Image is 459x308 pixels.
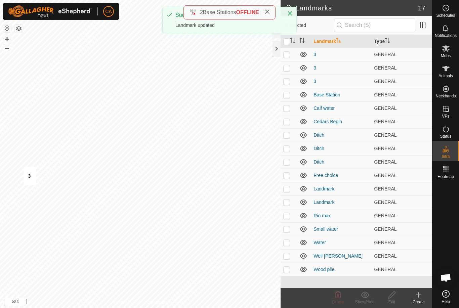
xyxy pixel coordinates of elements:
[314,226,338,232] a: Small water
[442,300,450,304] span: Help
[290,39,295,44] p-sorticon: Activate to sort
[374,52,397,57] span: GENERAL
[285,9,295,18] button: Close
[28,172,31,180] div: 3
[385,39,390,44] p-sorticon: Activate to sort
[285,4,418,12] h2: Landmarks
[314,119,342,124] a: Cedars Begin
[285,22,334,29] span: 0 selected
[374,173,397,178] span: GENERAL
[236,9,259,15] span: OFFLINE
[374,200,397,205] span: GENERAL
[374,105,397,111] span: GENERAL
[418,3,425,13] span: 17
[314,240,326,245] a: Water
[114,299,139,305] a: Privacy Policy
[334,18,415,32] input: Search (S)
[372,35,432,48] th: Type
[437,175,454,179] span: Heatmap
[314,92,340,97] a: Base Station
[299,39,305,44] p-sorticon: Activate to sort
[3,35,11,43] button: +
[336,39,341,44] p-sorticon: Activate to sort
[405,299,432,305] div: Create
[314,146,324,151] a: Ditch
[374,132,397,138] span: GENERAL
[314,105,335,111] a: Calf water
[440,134,451,138] span: Status
[439,74,453,78] span: Animals
[374,159,397,165] span: GENERAL
[436,268,456,288] div: Open chat
[175,22,280,29] div: Landmark updated
[314,253,363,259] a: Well [PERSON_NAME]
[442,114,449,118] span: VPs
[311,35,371,48] th: Landmark
[374,65,397,71] span: GENERAL
[147,299,167,305] a: Contact Us
[314,65,316,71] a: 3
[442,155,450,159] span: Infra
[314,159,324,165] a: Ditch
[374,226,397,232] span: GENERAL
[374,146,397,151] span: GENERAL
[374,253,397,259] span: GENERAL
[15,25,23,33] button: Map Layers
[332,300,344,304] span: Delete
[314,79,316,84] a: 3
[3,44,11,52] button: –
[203,9,236,15] span: Base Stations
[105,8,112,15] span: CA
[374,92,397,97] span: GENERAL
[374,240,397,245] span: GENERAL
[314,267,334,272] a: Wood pile
[374,186,397,191] span: GENERAL
[435,34,457,38] span: Notifications
[378,299,405,305] div: Edit
[175,11,280,19] div: Success
[8,5,92,17] img: Gallagher Logo
[314,52,316,57] a: 3
[3,24,11,32] button: Reset Map
[314,186,334,191] a: Landmark
[436,13,455,17] span: Schedules
[314,213,331,218] a: Rio max
[374,119,397,124] span: GENERAL
[314,173,338,178] a: Free choice
[441,54,451,58] span: Mobs
[200,9,203,15] span: 2
[374,213,397,218] span: GENERAL
[435,94,456,98] span: Neckbands
[432,288,459,306] a: Help
[351,299,378,305] div: Show/Hide
[314,132,324,138] a: Ditch
[374,267,397,272] span: GENERAL
[314,200,334,205] a: Landmark
[374,79,397,84] span: GENERAL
